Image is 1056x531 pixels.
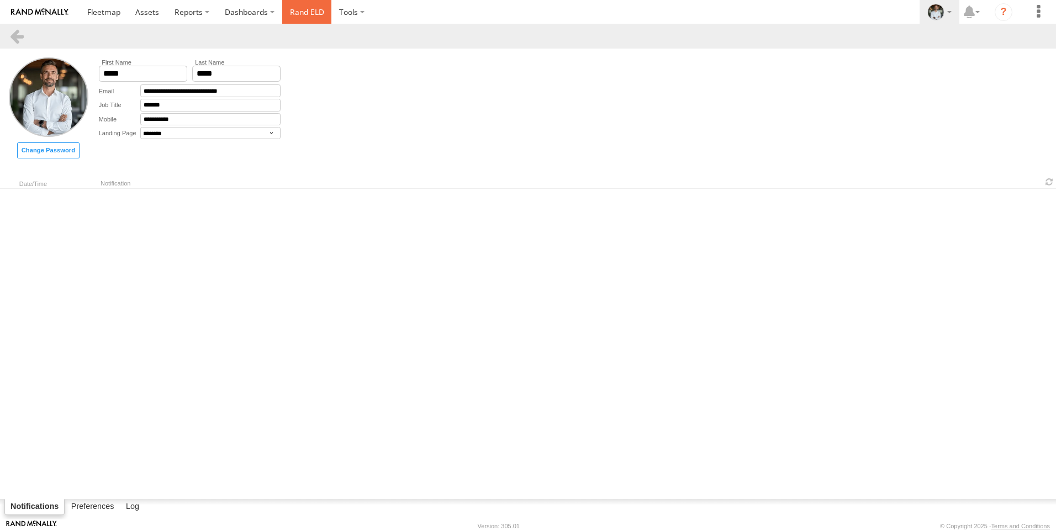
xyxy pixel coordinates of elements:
[12,182,54,187] div: Date/Time
[99,127,140,139] label: Landing Page
[991,523,1050,529] a: Terms and Conditions
[995,3,1012,21] i: ?
[120,500,145,515] label: Log
[478,523,520,529] div: Version: 305.01
[11,8,68,16] img: rand-logo.svg
[940,523,1050,529] div: © Copyright 2025 -
[17,142,80,158] label: Set new password
[99,59,187,66] label: First Name
[9,28,25,44] a: Back to landing page
[99,113,140,126] label: Mobile
[101,179,1043,187] div: Notification
[1043,177,1056,187] span: Refresh
[192,59,281,66] label: Last Name
[99,84,140,97] label: Email
[66,500,120,515] label: Preferences
[99,99,140,111] label: Job Title
[923,4,955,20] div: Chris Combs
[4,499,65,516] label: Notifications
